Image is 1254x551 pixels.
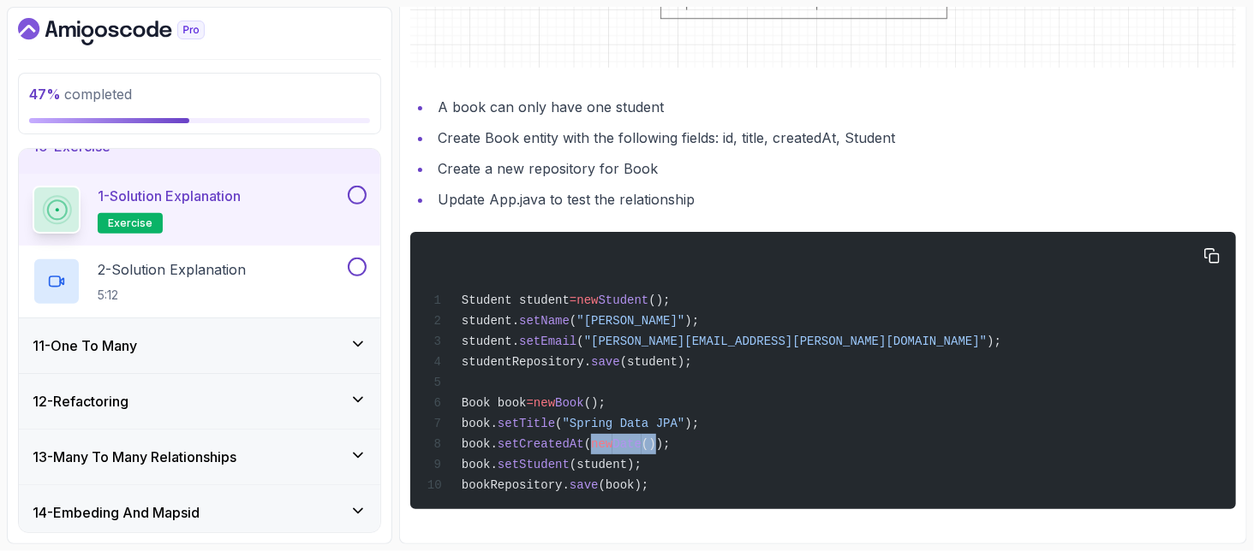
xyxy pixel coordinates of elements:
[33,335,137,356] h3: 11 - One To Many
[684,314,699,328] span: );
[599,478,649,492] span: (book);
[570,293,576,307] span: =
[684,417,699,430] span: );
[462,314,519,328] span: student.
[534,396,555,410] span: new
[462,437,498,451] span: book.
[98,287,246,304] p: 5:12
[108,216,152,230] span: exercise
[19,485,380,540] button: 14-Embeding And Mapsid
[555,396,584,410] span: Book
[620,355,692,369] span: (student);
[98,186,241,206] p: 1 - Solution Explanation
[576,293,598,307] span: new
[462,478,570,492] span: bookRepository.
[19,318,380,373] button: 11-One To Many
[29,86,61,103] span: 47 %
[498,417,555,430] span: setTitle
[498,437,584,451] span: setCreatedAt
[570,478,599,492] span: save
[19,374,380,429] button: 12-Refactoring
[33,186,367,234] button: 1-Solution Explanationexercise
[29,86,132,103] span: completed
[433,187,1236,211] li: Update App.java to test the relationship
[462,293,570,307] span: Student student
[576,335,583,348] span: (
[33,391,128,412] h3: 12 - Refactoring
[584,335,987,348] span: "[PERSON_NAME][EMAIL_ADDRESS][PERSON_NAME][DOMAIN_NAME]"
[570,458,642,471] span: (student);
[987,335,1001,348] span: );
[555,417,562,430] span: (
[519,335,576,348] span: setEmail
[519,314,570,328] span: setName
[527,396,534,410] span: =
[462,458,498,471] span: book.
[563,417,685,430] span: "Spring Data JPA"
[570,314,576,328] span: (
[648,293,670,307] span: ();
[433,157,1236,181] li: Create a new repository for Book
[498,458,570,471] span: setStudent
[462,335,519,348] span: student.
[591,437,612,451] span: new
[33,258,367,305] button: 2-Solution Explanation5:12
[18,18,244,45] a: Dashboard
[591,355,620,369] span: save
[19,430,380,484] button: 13-Many To Many Relationships
[612,437,642,451] span: Date
[98,259,246,280] p: 2 - Solution Explanation
[584,396,606,410] span: ();
[433,95,1236,119] li: A book can only have one student
[33,502,200,523] h3: 14 - Embeding And Mapsid
[33,447,236,467] h3: 13 - Many To Many Relationships
[462,417,498,430] span: book.
[462,396,527,410] span: Book book
[462,355,591,369] span: studentRepository.
[433,126,1236,150] li: Create Book entity with the following fields: id, title, createdAt, Student
[576,314,684,328] span: "[PERSON_NAME]"
[642,437,671,451] span: ());
[599,293,649,307] span: Student
[584,437,591,451] span: (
